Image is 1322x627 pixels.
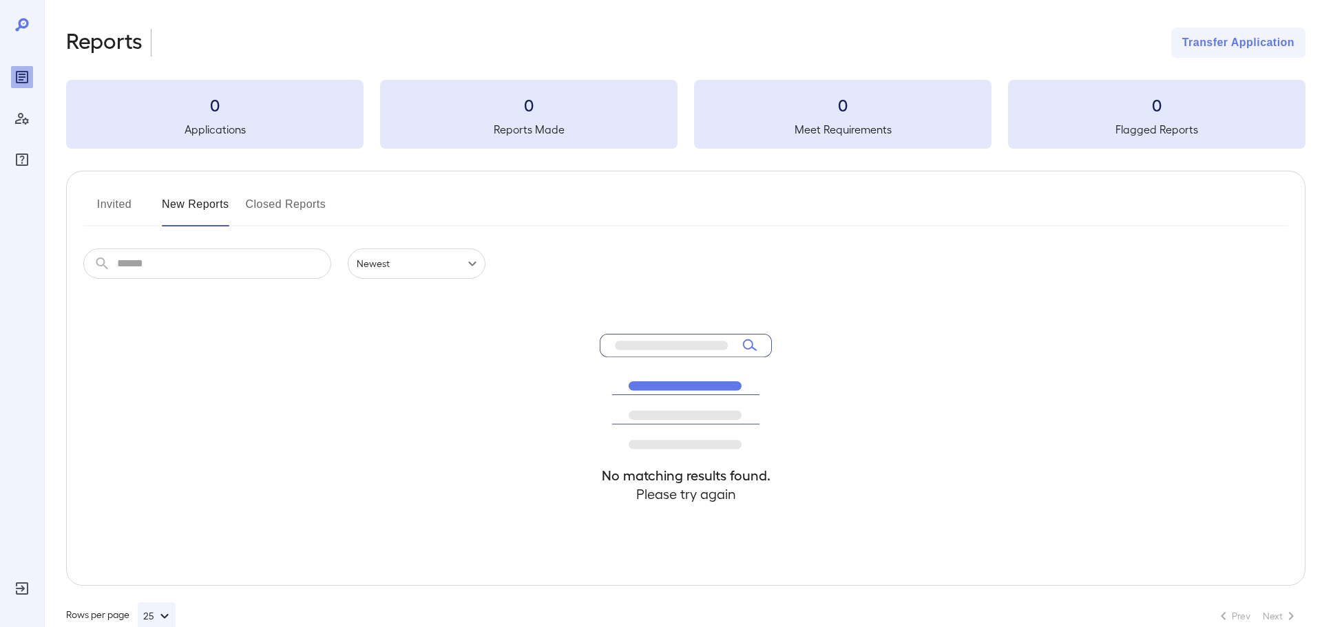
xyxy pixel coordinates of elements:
[246,193,326,226] button: Closed Reports
[11,149,33,171] div: FAQ
[694,94,992,116] h3: 0
[1171,28,1305,58] button: Transfer Application
[600,466,772,485] h4: No matching results found.
[66,121,364,138] h5: Applications
[66,28,143,58] h2: Reports
[11,107,33,129] div: Manage Users
[380,121,678,138] h5: Reports Made
[348,248,485,279] div: Newest
[66,80,1305,149] summary: 0Applications0Reports Made0Meet Requirements0Flagged Reports
[11,66,33,88] div: Reports
[600,485,772,503] h4: Please try again
[162,193,229,226] button: New Reports
[1008,121,1305,138] h5: Flagged Reports
[11,577,33,599] div: Log Out
[380,94,678,116] h3: 0
[1008,94,1305,116] h3: 0
[66,94,364,116] h3: 0
[694,121,992,138] h5: Meet Requirements
[1209,605,1305,627] nav: pagination navigation
[83,193,145,226] button: Invited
